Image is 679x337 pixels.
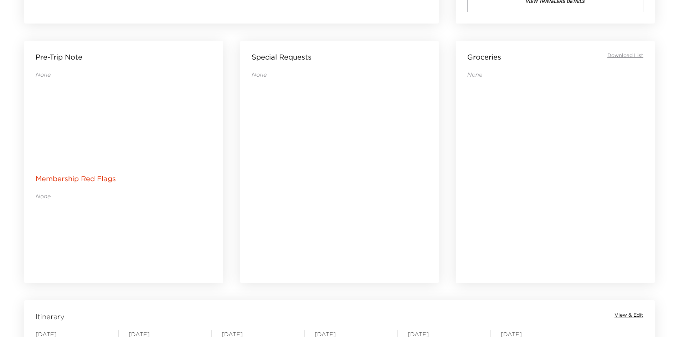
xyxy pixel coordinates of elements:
p: Special Requests [252,52,312,62]
span: Itinerary [36,312,65,322]
p: Groceries [467,52,501,62]
p: Membership Red Flags [36,174,116,184]
p: None [467,71,643,78]
button: View & Edit [614,312,643,319]
p: None [36,71,212,78]
p: None [252,71,428,78]
p: Pre-Trip Note [36,52,82,62]
p: None [36,192,212,200]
